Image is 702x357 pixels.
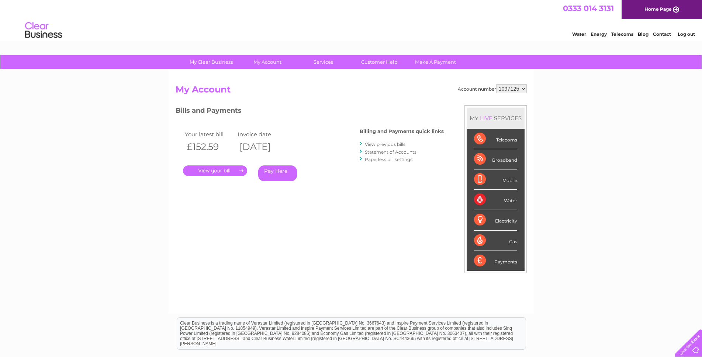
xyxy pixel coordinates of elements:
[293,55,354,69] a: Services
[474,210,517,230] div: Electricity
[236,139,289,154] th: [DATE]
[183,139,236,154] th: £152.59
[478,115,494,122] div: LIVE
[474,149,517,169] div: Broadband
[25,19,62,42] img: logo.png
[474,231,517,251] div: Gas
[360,129,444,134] h4: Billing and Payments quick links
[474,129,517,149] div: Telecoms
[176,84,527,98] h2: My Account
[405,55,466,69] a: Make A Payment
[591,31,607,37] a: Energy
[177,4,526,36] div: Clear Business is a trading name of Verastar Limited (registered in [GEOGRAPHIC_DATA] No. 3667643...
[183,165,247,176] a: .
[365,149,416,155] a: Statement of Accounts
[349,55,410,69] a: Customer Help
[678,31,695,37] a: Log out
[638,31,649,37] a: Blog
[563,4,614,13] a: 0333 014 3131
[611,31,633,37] a: Telecoms
[467,108,525,129] div: MY SERVICES
[458,84,527,93] div: Account number
[474,169,517,190] div: Mobile
[572,31,586,37] a: Water
[474,190,517,210] div: Water
[183,129,236,139] td: Your latest bill
[653,31,671,37] a: Contact
[365,157,412,162] a: Paperless bill settings
[176,105,444,118] h3: Bills and Payments
[474,251,517,271] div: Payments
[365,141,405,147] a: View previous bills
[181,55,242,69] a: My Clear Business
[236,129,289,139] td: Invoice date
[258,165,297,181] a: Pay Here
[237,55,298,69] a: My Account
